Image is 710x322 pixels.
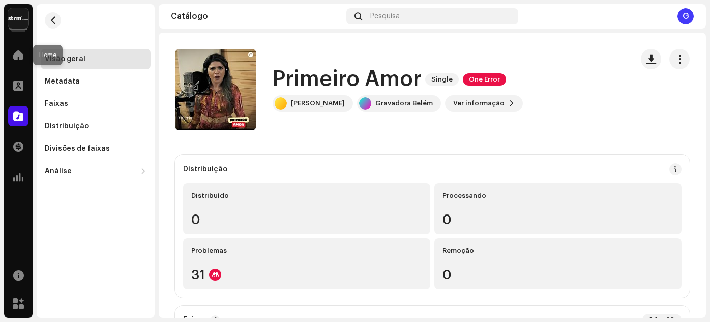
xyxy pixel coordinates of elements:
[45,55,85,63] div: Visão geral
[41,71,151,92] re-m-nav-item: Metadata
[45,145,110,153] div: Divisões de faixas
[8,8,28,29] img: 408b884b-546b-4518-8448-1008f9c76b02
[425,73,459,86] span: Single
[370,12,400,20] span: Pesquisa
[171,12,342,20] div: Catálogo
[453,93,505,114] span: Ver informação
[41,161,151,181] re-m-nav-dropdown: Análise
[183,165,227,173] div: Distribuição
[291,99,345,108] div: [PERSON_NAME]
[41,116,151,137] re-m-nav-item: Distribuição
[191,247,422,255] div: Problemas
[375,99,433,108] div: Gravadora Belém
[41,139,151,159] re-m-nav-item: Divisões de faixas
[273,68,421,91] h1: Primeiro Amor
[45,100,68,108] div: Faixas
[41,49,151,69] re-m-nav-item: Visão geral
[463,73,506,86] span: One Error
[442,192,673,200] div: Processando
[45,167,72,175] div: Análise
[677,8,694,24] div: G
[191,192,422,200] div: Distribuído
[45,122,89,130] div: Distribuição
[442,247,673,255] div: Remoção
[445,95,523,112] button: Ver informação
[45,77,80,86] div: Metadata
[41,94,151,114] re-m-nav-item: Faixas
